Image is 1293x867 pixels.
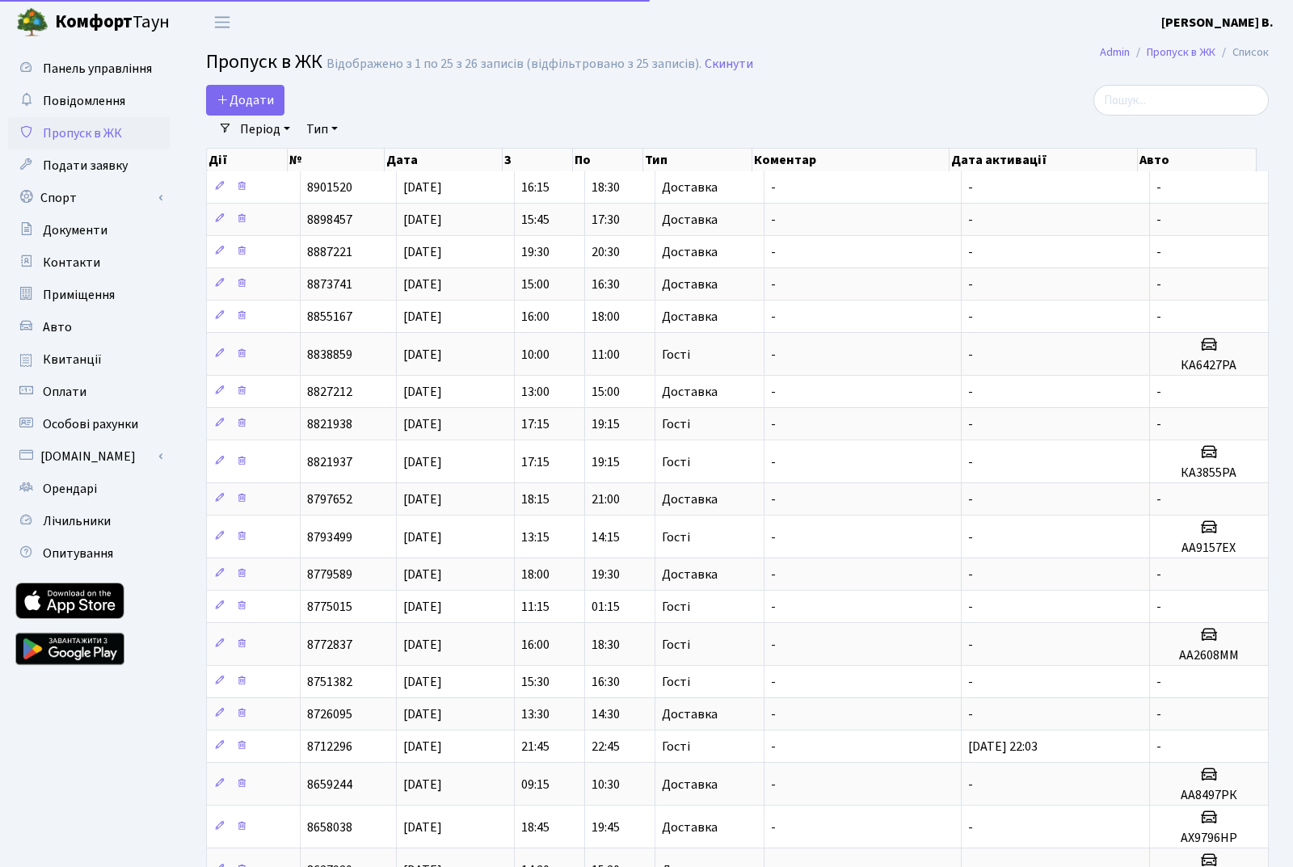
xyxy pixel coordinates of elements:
[307,528,352,546] span: 8793499
[43,157,128,175] span: Подати заявку
[662,493,718,506] span: Доставка
[307,179,352,196] span: 8901520
[1093,85,1269,116] input: Пошук...
[592,415,620,433] span: 19:15
[968,490,973,508] span: -
[8,343,170,376] a: Квитанції
[403,705,442,723] span: [DATE]
[403,179,442,196] span: [DATE]
[521,673,550,691] span: 15:30
[950,149,1138,171] th: Дата активації
[592,776,620,793] span: 10:30
[968,415,973,433] span: -
[662,676,690,688] span: Гості
[8,117,170,149] a: Пропуск в ЖК
[307,346,352,364] span: 8838859
[8,408,170,440] a: Особові рахунки
[592,276,620,293] span: 16:30
[403,819,442,836] span: [DATE]
[968,243,973,261] span: -
[662,740,690,753] span: Гості
[307,673,352,691] span: 8751382
[1156,308,1161,326] span: -
[8,85,170,117] a: Повідомлення
[521,243,550,261] span: 19:30
[968,705,973,723] span: -
[307,453,352,471] span: 8821937
[207,149,288,171] th: Дії
[662,600,690,613] span: Гості
[771,415,776,433] span: -
[385,149,503,171] th: Дата
[771,211,776,229] span: -
[8,537,170,570] a: Опитування
[307,276,352,293] span: 8873741
[521,598,550,616] span: 11:15
[521,179,550,196] span: 16:15
[234,116,297,143] a: Період
[326,57,701,72] div: Відображено з 1 по 25 з 26 записів (відфільтровано з 25 записів).
[206,85,284,116] a: Додати
[307,738,352,755] span: 8712296
[1156,358,1261,373] h5: КА6427РА
[1156,415,1161,433] span: -
[662,708,718,721] span: Доставка
[403,566,442,583] span: [DATE]
[592,738,620,755] span: 22:45
[1156,541,1261,556] h5: АА9157ЕХ
[521,211,550,229] span: 15:45
[403,528,442,546] span: [DATE]
[592,819,620,836] span: 19:45
[521,308,550,326] span: 16:00
[1156,566,1161,583] span: -
[771,308,776,326] span: -
[662,278,718,291] span: Доставка
[592,211,620,229] span: 17:30
[771,453,776,471] span: -
[968,528,973,546] span: -
[771,738,776,755] span: -
[307,566,352,583] span: 8779589
[968,211,973,229] span: -
[43,351,102,368] span: Квитанції
[403,243,442,261] span: [DATE]
[8,279,170,311] a: Приміщення
[592,566,620,583] span: 19:30
[968,636,973,654] span: -
[43,221,107,239] span: Документи
[592,673,620,691] span: 16:30
[752,149,950,171] th: Коментар
[503,149,573,171] th: З
[403,308,442,326] span: [DATE]
[521,566,550,583] span: 18:00
[771,276,776,293] span: -
[1156,831,1261,846] h5: АХ9796НР
[43,480,97,498] span: Орендарі
[55,9,133,35] b: Комфорт
[43,545,113,562] span: Опитування
[521,346,550,364] span: 10:00
[662,568,718,581] span: Доставка
[521,490,550,508] span: 18:15
[8,149,170,182] a: Подати заявку
[771,566,776,583] span: -
[1156,705,1161,723] span: -
[1156,648,1261,663] h5: АА2608ММ
[8,311,170,343] a: Авто
[771,776,776,793] span: -
[1156,490,1161,508] span: -
[8,440,170,473] a: [DOMAIN_NAME]
[43,286,115,304] span: Приміщення
[1156,788,1261,803] h5: АА8497РК
[771,819,776,836] span: -
[521,383,550,401] span: 13:00
[16,6,48,39] img: logo.png
[968,598,973,616] span: -
[1161,13,1274,32] a: [PERSON_NAME] В.
[43,383,86,401] span: Оплати
[217,91,274,109] span: Додати
[206,48,322,76] span: Пропуск в ЖК
[307,819,352,836] span: 8658038
[403,490,442,508] span: [DATE]
[1138,149,1257,171] th: Авто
